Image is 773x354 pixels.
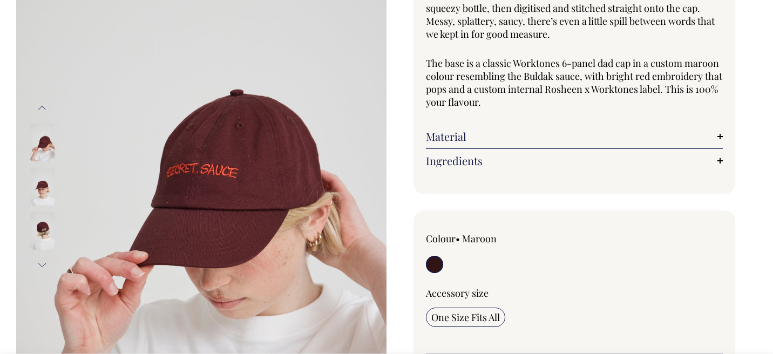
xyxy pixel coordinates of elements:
span: One Size Fits All [431,311,500,324]
input: One Size Fits All [426,308,505,327]
img: maroon [30,212,55,250]
a: Ingredients [426,154,723,167]
button: Previous [34,96,50,120]
button: Next [34,253,50,277]
div: Colour [426,232,545,245]
div: Accessory size [426,287,723,299]
p: The base is a classic Worktones 6-panel dad cap in a custom maroon colour resembling the Buldak s... [426,57,723,108]
img: maroon [30,168,55,206]
span: • [456,232,460,245]
a: Material [426,130,723,143]
label: Maroon [462,232,497,245]
img: maroon [30,124,55,161]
